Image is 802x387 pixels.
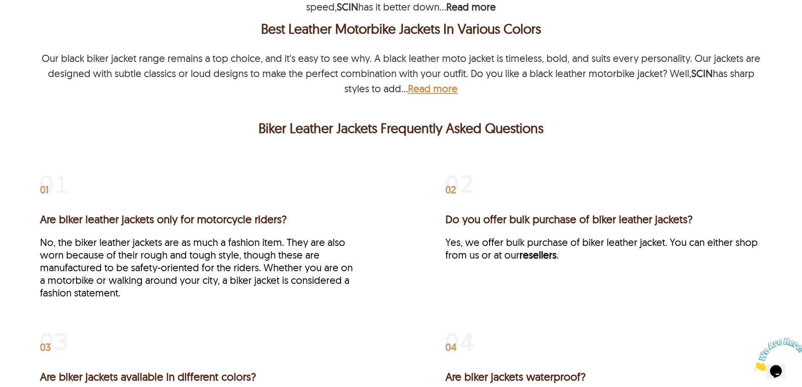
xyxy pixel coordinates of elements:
p: Biker Leather Jackets Frequently Asked Questions [42,118,760,138]
b: Read more [446,0,496,13]
span: 01 [40,185,48,194]
img: Chat attention grabber [3,3,56,37]
div: Best Leather Motorbike Jackets In Various Colors [42,19,760,39]
a: SCIN [691,67,713,80]
h3: Do you offer bulk purchase of biker leather jackets? [445,213,762,226]
span: 02 [445,185,456,194]
a: resellers [520,248,557,261]
p: Our black biker jacket range remains a top choice, and it's easy to see why. A black leather moto... [42,52,760,95]
b: Read more [408,82,458,95]
p: No, the biker leather jackets are as much a fashion item. They are also worn because of their rou... [40,236,357,299]
h2: Best Leather Motorbike Jackets In Various Colors [40,19,762,39]
h3: Are biker jackets waterproof? [445,370,762,383]
h3: Are biker leather jackets only for motorcycle riders? [40,213,357,226]
iframe: chat widget [750,334,802,374]
span: 04 [445,343,456,351]
a: SCIN [337,0,358,13]
h3: Are biker jackets available in different colors? [40,370,357,383]
h2: Biker Leather Jackets Frequently Asked Questions [40,118,762,138]
p: Yes, we offer bulk purchase of biker leather jacket. You can either shop from us or at our . [445,236,762,261]
span: 03 [40,343,51,351]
